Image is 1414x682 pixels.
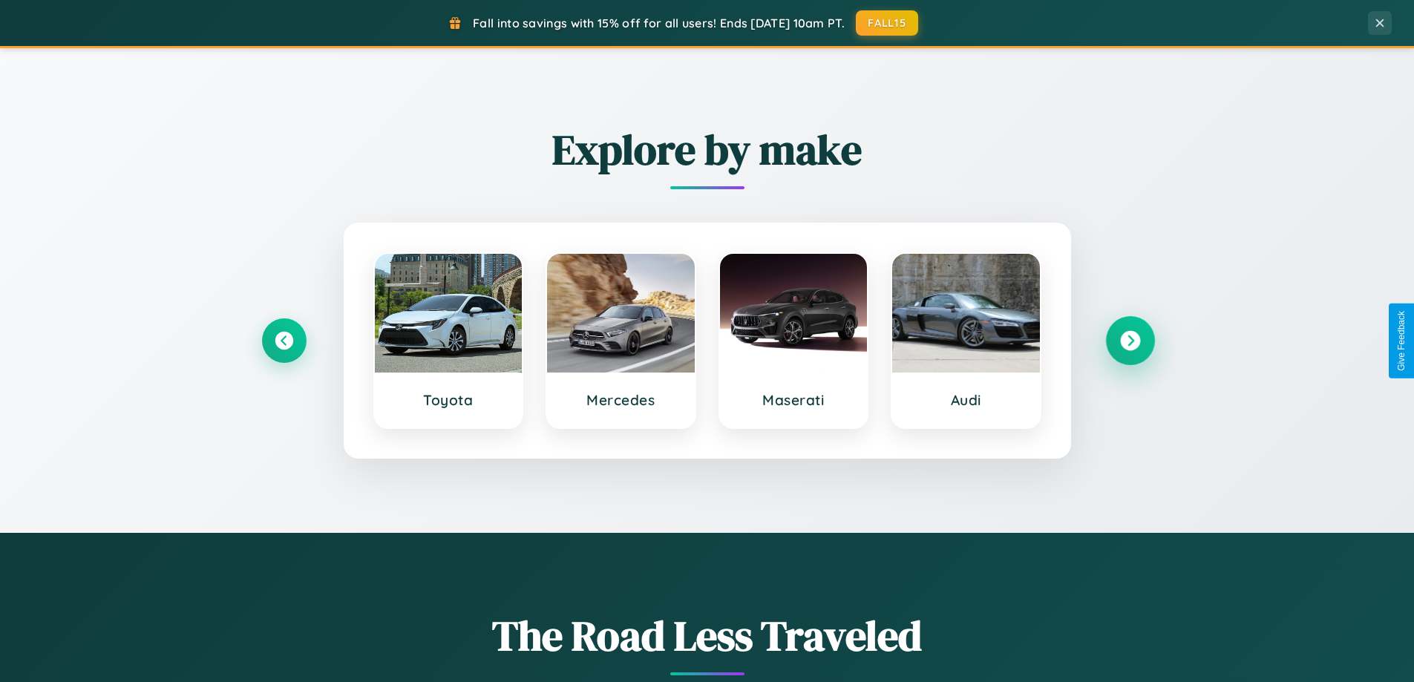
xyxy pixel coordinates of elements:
[856,10,918,36] button: FALL15
[262,121,1153,178] h2: Explore by make
[473,16,845,30] span: Fall into savings with 15% off for all users! Ends [DATE] 10am PT.
[262,607,1153,664] h1: The Road Less Traveled
[735,391,853,409] h3: Maserati
[907,391,1025,409] h3: Audi
[390,391,508,409] h3: Toyota
[1396,311,1407,371] div: Give Feedback
[562,391,680,409] h3: Mercedes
